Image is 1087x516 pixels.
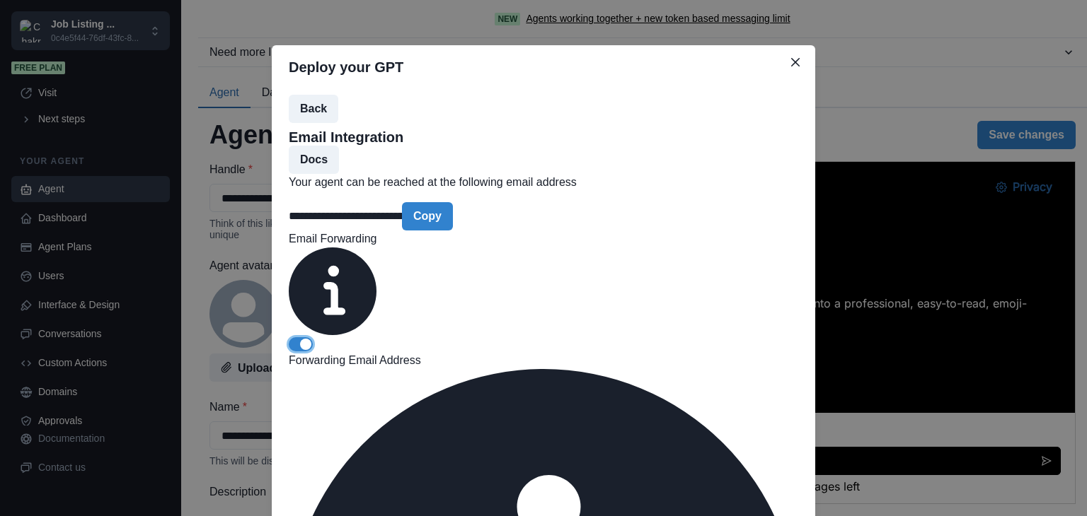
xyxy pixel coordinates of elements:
[11,133,558,167] p: Extracts, organizes, and summarizes job listing details into a professional, easy-to-read, emoji-...
[289,146,339,174] button: Docs
[11,175,81,204] button: Share
[289,174,798,191] p: Your agent can be reached at the following email address
[289,233,376,245] label: Email Forwarding
[478,11,558,40] button: Privacy Settings
[784,51,807,74] button: Close
[11,232,558,268] a: powered byAgenthost[URL]
[402,202,453,230] button: Copy
[23,291,83,319] button: Accept
[289,95,338,123] button: Back
[289,354,421,366] label: Forwarding Email Address
[272,45,815,89] header: Deploy your GPT
[527,285,555,313] button: Send message
[11,34,68,90] img: briefcase-2694765-2231182.png
[23,228,212,279] p: We use cookies to improve your experience. Do you accept non-essential cookies?
[14,316,555,333] p: 15 out of 15 messages left
[11,99,558,124] h2: Job Listing Email Assistant
[289,129,798,146] h2: Email Integration
[11,232,558,249] p: powered by
[289,153,339,165] a: Docs
[94,291,151,319] button: Reject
